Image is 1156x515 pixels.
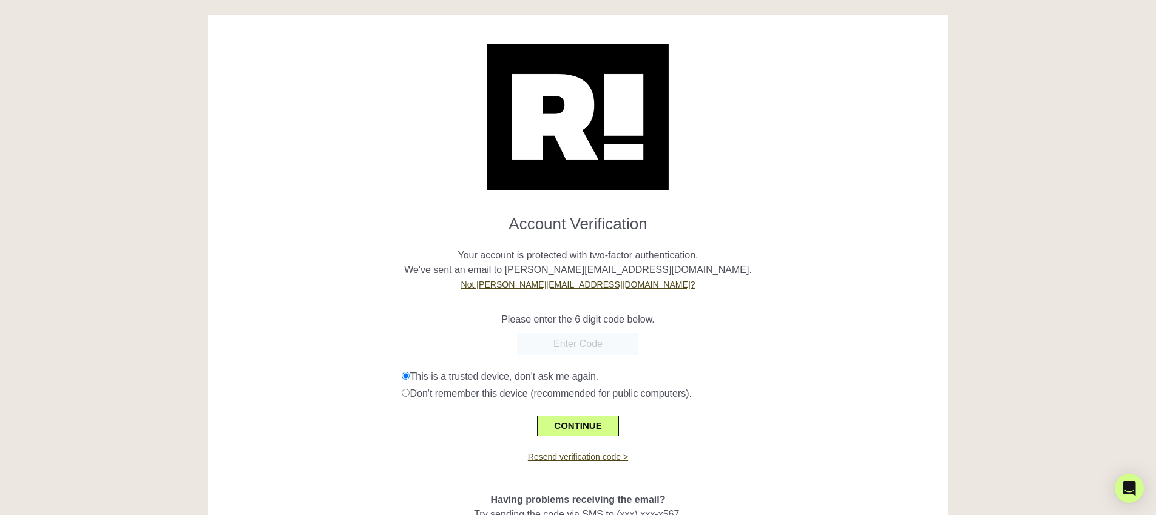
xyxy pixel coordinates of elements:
[517,333,638,355] input: Enter Code
[217,312,939,327] p: Please enter the 6 digit code below.
[1115,474,1144,503] div: Open Intercom Messenger
[217,205,939,234] h1: Account Verification
[217,234,939,292] p: Your account is protected with two-factor authentication. We've sent an email to [PERSON_NAME][EM...
[490,494,665,505] span: Having problems receiving the email?
[402,369,939,384] div: This is a trusted device, don't ask me again.
[537,416,618,436] button: CONTINUE
[528,452,628,462] a: Resend verification code >
[402,386,939,401] div: Don't remember this device (recommended for public computers).
[487,44,669,190] img: Retention.com
[461,280,695,289] a: Not [PERSON_NAME][EMAIL_ADDRESS][DOMAIN_NAME]?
